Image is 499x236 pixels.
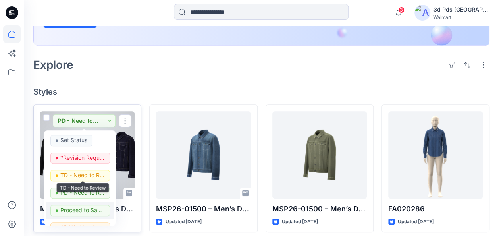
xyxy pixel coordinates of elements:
p: MSP26-01500 – Men’s Denim Jacket_op 2 [272,203,367,215]
p: PD - Need to Review Cost [60,188,105,198]
p: TD - Need to Review [60,170,105,180]
p: Set Status [60,135,87,145]
h2: Explore [33,58,73,71]
span: 3 [398,7,405,13]
p: Proceed to Sample [60,205,105,215]
a: MSP26-01500 – Men’s Denim Jacket_op 2 [272,111,367,199]
a: MSP26-01500 – Men’s Denim Jacket_op 1 [156,111,250,199]
p: MSP26-01500 – Men’s Denim Jacket_op 1 [156,203,250,215]
a: MSP26-01500 – Men’s Denim Jacket_op 1_RECOLOR [40,111,135,199]
p: MSP26-01500 – Men’s Denim Jacket_op 1_RECOLOR [40,203,135,215]
p: Updated [DATE] [282,218,318,226]
p: Updated [DATE] [166,218,202,226]
img: avatar [414,5,430,21]
p: Updated [DATE] [398,218,434,226]
p: *Revision Requested [60,153,105,163]
p: 3D Working Session - Need to Review [60,222,105,233]
a: FA020286 [388,111,483,199]
p: FA020286 [388,203,483,215]
div: 3d Pds [GEOGRAPHIC_DATA] [433,5,489,14]
div: Walmart [433,14,489,20]
h4: Styles [33,87,489,97]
